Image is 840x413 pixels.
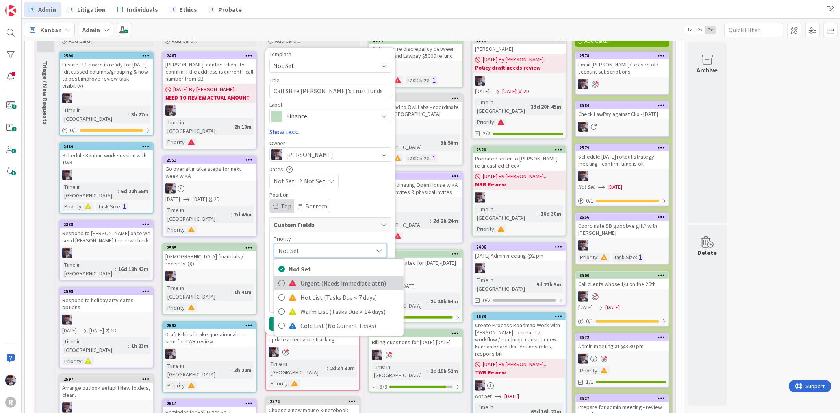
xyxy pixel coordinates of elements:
[128,110,129,119] span: :
[473,243,566,251] div: 2406
[369,251,462,258] div: 2531
[476,314,566,319] div: 1673
[473,313,566,320] div: 1673
[372,212,430,229] div: Time in [GEOGRAPHIC_DATA]
[369,330,462,337] div: 2533
[373,331,462,336] div: 2533
[576,52,669,59] div: 2578
[369,337,462,347] div: Billing questions for [DATE]-[DATE]
[162,321,257,393] a: 2593Draft Ethics intake questionnaire - sent for TWR reviewMLTime in [GEOGRAPHIC_DATA]:3h 20mPrio...
[278,245,369,256] span: Not Set
[218,5,242,14] span: Probate
[60,59,153,91] div: Ensure FL1 board is ready for [DATE] (discussed columns/grouping & how to best improve review tas...
[77,5,106,14] span: Litigation
[575,333,669,388] a: 2572Admin meeting at @3.30 pmMLPriority:1/1
[165,183,176,194] img: ML
[274,304,404,319] a: Warm List (Tasks Due > 14 days)
[128,341,129,350] span: :
[167,323,256,328] div: 2593
[165,225,185,234] div: Priority
[60,93,153,103] div: ML
[612,253,636,262] div: Task Size
[475,64,563,72] b: Policy draft needs review
[576,291,669,302] div: ML
[475,98,528,115] div: Time in [GEOGRAPHIC_DATA]
[473,153,566,171] div: Prepared letter to [PERSON_NAME] re uncashed check
[274,319,404,333] a: Cold List (No Current Tasks)
[578,303,593,312] span: [DATE]
[576,122,669,132] div: ML
[60,52,153,91] div: 2590Ensure FL1 board is ready for [DATE] (discussed columns/grouping & how to best improve review...
[82,202,83,211] span: :
[724,23,783,37] input: Quick Filter...
[165,271,176,281] img: ML
[162,156,257,237] a: 2553Go over all intake steps for next week w KAML[DATE][DATE]2DTime in [GEOGRAPHIC_DATA]:2d 45mPr...
[62,202,82,211] div: Priority
[38,5,56,14] span: Admin
[473,313,566,359] div: 1673Create Process Roadmap Work with [PERSON_NAME] to create a workflow / roadmap: consider new K...
[60,221,153,228] div: 2338
[163,52,256,59] div: 2467
[269,140,285,146] span: Owner
[369,102,462,119] div: Correspond to Owl Labs - coordinate return w [GEOGRAPHIC_DATA]
[113,2,163,17] a: Individuals
[369,329,463,393] a: 2533Billing questions for [DATE]-[DATE]MLTime in [GEOGRAPHIC_DATA]:2d 19h 52m8/9
[163,322,256,347] div: 2593Draft Ethics intake questionnaire - sent for TWR review
[214,195,220,203] div: 2D
[127,5,158,14] span: Individuals
[274,287,387,293] div: URL
[89,326,104,335] span: [DATE]
[59,287,154,369] a: 2598Respond to holiday arty dates optionsML[DATE][DATE]1DTime in [GEOGRAPHIC_DATA]:1h 23mPriority:
[575,52,669,95] a: 2578Email [PERSON_NAME]/Lexis re old account subscriptionsML
[579,273,669,278] div: 2500
[369,95,462,119] div: 2541Correspond to Owl Labs - coordinate return w [GEOGRAPHIC_DATA]
[60,125,153,135] div: 0/1
[533,280,534,289] span: :
[165,284,231,301] div: Time in [GEOGRAPHIC_DATA]
[60,315,153,325] div: ML
[576,334,669,351] div: 2572Admin meeting at @3.30 pm
[165,94,254,101] b: NEED TO REVIEW ACTUAL AMOUNT
[281,202,291,210] span: Top
[576,144,669,169] div: 2579Schedule [DATE] rollout strategy meeting - confirm time is ok
[597,253,599,262] span: :
[167,53,256,59] div: 2467
[60,170,153,180] div: ML
[579,53,669,59] div: 2578
[269,84,391,98] textarea: Call SB re [PERSON_NAME]'s trust funds from old clients
[62,337,128,354] div: Time in [GEOGRAPHIC_DATA]
[289,263,400,275] span: Not Set
[269,166,283,172] span: Dates
[60,221,153,245] div: 2338Respond to [PERSON_NAME] once we send [PERSON_NAME] the new check
[369,36,463,88] a: 2604Call Laway re discrepancy between the bank and Lawpay $5000 refundMLPriority:Task Size:
[269,77,280,84] label: Title
[163,322,256,329] div: 2593
[576,196,669,206] div: 0/1
[483,55,547,64] span: [DATE] By [PERSON_NAME]...
[62,106,128,123] div: Time in [GEOGRAPHIC_DATA]
[266,334,359,345] div: Update attendance tracking
[483,360,547,369] span: [DATE] By [PERSON_NAME]...
[69,37,94,44] span: Add Card...
[167,245,256,251] div: 2595
[286,150,333,159] span: [PERSON_NAME]
[63,289,153,294] div: 2598
[269,317,290,331] button: Add
[475,118,494,126] div: Priority
[576,214,669,221] div: 2556
[475,225,494,233] div: Priority
[163,244,256,269] div: 2595[DEMOGRAPHIC_DATA] financials / receipts :))))
[406,76,430,85] div: Task Size
[116,265,150,273] div: 16d 19h 43m
[269,192,289,197] span: Position
[430,216,431,225] span: :
[369,122,462,132] div: ML
[576,52,669,77] div: 2578Email [PERSON_NAME]/Lexis re old account subscriptions
[538,209,539,218] span: :
[430,154,431,162] span: :
[473,320,566,359] div: Create Process Roadmap Work with [PERSON_NAME] to create a workflow / roadmap: consider new Kanba...
[369,350,462,360] div: ML
[165,138,185,146] div: Priority
[483,129,490,138] span: 2/2
[528,102,529,111] span: :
